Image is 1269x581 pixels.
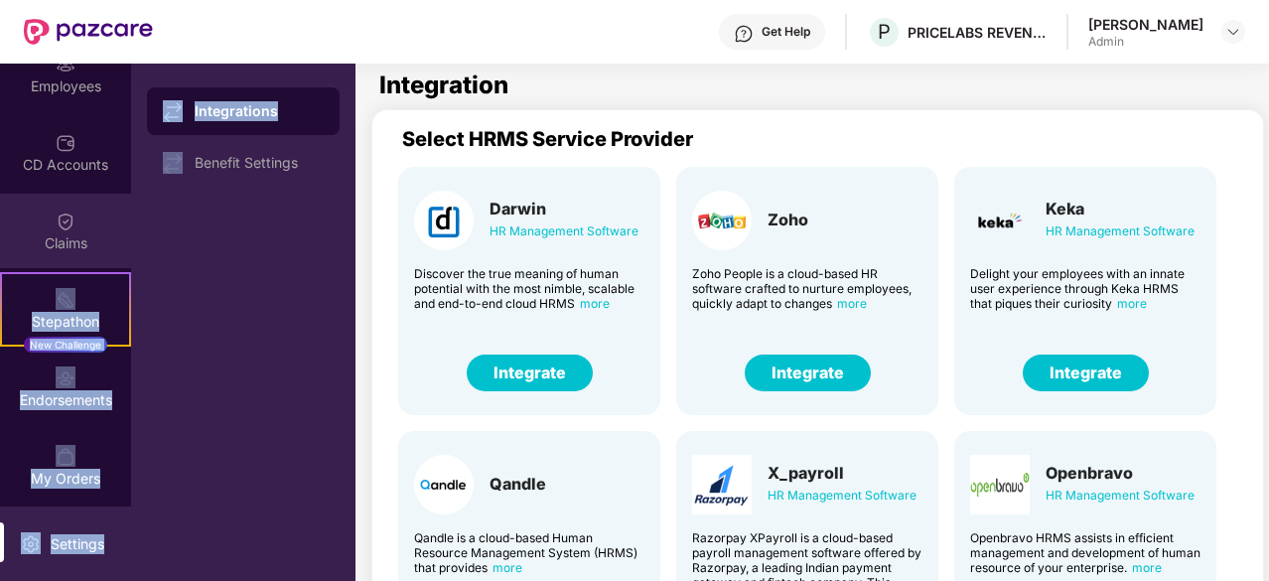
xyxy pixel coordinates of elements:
div: New Challenge [24,337,107,353]
img: Card Logo [970,455,1030,514]
span: more [1132,560,1162,575]
img: svg+xml;base64,PHN2ZyB4bWxucz0iaHR0cDovL3d3dy53My5vcmcvMjAwMC9zdmciIHdpZHRoPSIyMSIgaGVpZ2h0PSIyMC... [56,290,75,310]
div: HR Management Software [1046,220,1195,242]
button: Integrate [467,355,593,391]
div: Qandle is a cloud-based Human Resource Management System (HRMS) that provides [414,530,644,575]
img: Card Logo [970,191,1030,250]
div: Integrations [195,101,324,121]
span: more [580,296,610,311]
img: svg+xml;base64,PHN2ZyBpZD0iTXlfT3JkZXJzIiBkYXRhLW5hbWU9Ik15IE9yZGVycyIgeG1sbnM9Imh0dHA6Ly93d3cudz... [56,447,75,467]
img: svg+xml;base64,PHN2ZyB4bWxucz0iaHR0cDovL3d3dy53My5vcmcvMjAwMC9zdmciIHdpZHRoPSIxNy44MzIiIGhlaWdodD... [163,154,183,174]
button: Integrate [745,355,871,391]
div: HR Management Software [1046,485,1195,507]
div: Darwin [490,199,638,218]
div: Settings [45,534,110,554]
span: more [837,296,867,311]
div: Zoho [768,210,808,229]
button: Integrate [1023,355,1149,391]
span: more [1117,296,1147,311]
img: svg+xml;base64,PHN2ZyBpZD0iQ0RfQWNjb3VudHMiIGRhdGEtbmFtZT0iQ0QgQWNjb3VudHMiIHhtbG5zPSJodHRwOi8vd3... [56,133,75,153]
img: svg+xml;base64,PHN2ZyBpZD0iRW1wbG95ZWVzIiB4bWxucz0iaHR0cDovL3d3dy53My5vcmcvMjAwMC9zdmciIHdpZHRoPS... [56,55,75,74]
img: Card Logo [414,191,474,250]
div: Openbravo HRMS assists in efficient management and development of human resource of your enterprise. [970,530,1200,575]
h1: Integration [379,73,508,97]
img: Card Logo [692,455,752,514]
div: Qandle [490,474,546,494]
div: PRICELABS REVENUE SOLUTIONS PRIVATE LIMITED [908,23,1047,42]
img: svg+xml;base64,PHN2ZyB4bWxucz0iaHR0cDovL3d3dy53My5vcmcvMjAwMC9zdmciIHdpZHRoPSIxNy44MzIiIGhlaWdodD... [163,102,183,122]
span: P [878,20,891,44]
div: Openbravo [1046,463,1195,483]
div: Zoho People is a cloud-based HR software crafted to nurture employees, quickly adapt to changes [692,266,922,311]
img: svg+xml;base64,PHN2ZyBpZD0iU2V0dGluZy0yMHgyMCIgeG1sbnM9Imh0dHA6Ly93d3cudzMub3JnLzIwMDAvc3ZnIiB3aW... [21,534,41,554]
div: X_payroll [768,463,916,483]
div: Delight your employees with an innate user experience through Keka HRMS that piques their curiosity [970,266,1200,311]
div: HR Management Software [490,220,638,242]
div: Admin [1088,34,1203,50]
img: svg+xml;base64,PHN2ZyBpZD0iRW5kb3JzZW1lbnRzIiB4bWxucz0iaHR0cDovL3d3dy53My5vcmcvMjAwMC9zdmciIHdpZH... [56,368,75,388]
img: Card Logo [414,455,474,514]
div: Get Help [762,24,810,40]
span: more [493,560,522,575]
div: HR Management Software [768,485,916,507]
div: Benefit Settings [195,155,324,171]
div: [PERSON_NAME] [1088,15,1203,34]
img: svg+xml;base64,PHN2ZyBpZD0iSGVscC0zMngzMiIgeG1sbnM9Imh0dHA6Ly93d3cudzMub3JnLzIwMDAvc3ZnIiB3aWR0aD... [734,24,754,44]
img: New Pazcare Logo [24,19,153,45]
div: Discover the true meaning of human potential with the most nimble, scalable and end-to-end cloud ... [414,266,644,311]
img: svg+xml;base64,PHN2ZyBpZD0iRHJvcGRvd24tMzJ4MzIiIHhtbG5zPSJodHRwOi8vd3d3LnczLm9yZy8yMDAwL3N2ZyIgd2... [1225,24,1241,40]
img: svg+xml;base64,PHN2ZyBpZD0iQ2xhaW0iIHhtbG5zPSJodHRwOi8vd3d3LnczLm9yZy8yMDAwL3N2ZyIgd2lkdGg9IjIwIi... [56,212,75,231]
div: Keka [1046,199,1195,218]
div: Stepathon [2,312,129,332]
img: Card Logo [692,191,752,250]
